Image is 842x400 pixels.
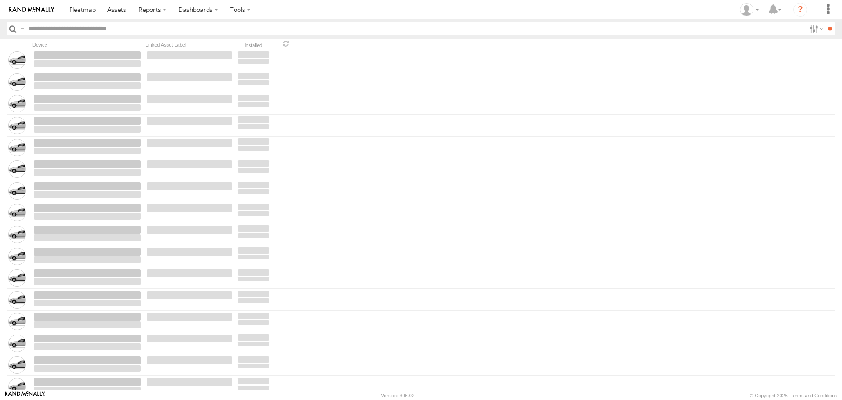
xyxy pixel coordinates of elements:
[237,43,270,48] div: Installed
[806,22,825,35] label: Search Filter Options
[281,40,291,48] span: Refresh
[18,22,25,35] label: Search Query
[793,3,807,17] i: ?
[146,42,233,48] div: Linked Asset Label
[5,391,45,400] a: Visit our Website
[381,393,414,398] div: Version: 305.02
[737,3,762,16] div: Hayley Petersen
[32,42,142,48] div: Device
[791,393,837,398] a: Terms and Conditions
[9,7,54,13] img: rand-logo.svg
[750,393,837,398] div: © Copyright 2025 -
